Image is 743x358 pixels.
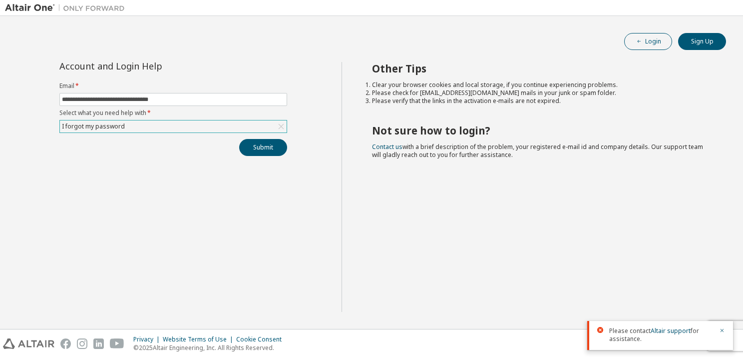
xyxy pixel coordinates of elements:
div: Website Terms of Use [163,335,236,343]
button: Sign Up [678,33,726,50]
div: Cookie Consent [236,335,288,343]
img: linkedin.svg [93,338,104,349]
span: with a brief description of the problem, your registered e-mail id and company details. Our suppo... [372,142,703,159]
a: Altair support [651,326,691,335]
h2: Other Tips [372,62,709,75]
li: Please check for [EMAIL_ADDRESS][DOMAIN_NAME] mails in your junk or spam folder. [372,89,709,97]
h2: Not sure how to login? [372,124,709,137]
label: Email [59,82,287,90]
img: Altair One [5,3,130,13]
span: Please contact for assistance. [609,327,713,343]
p: © 2025 Altair Engineering, Inc. All Rights Reserved. [133,343,288,352]
li: Clear your browser cookies and local storage, if you continue experiencing problems. [372,81,709,89]
div: Privacy [133,335,163,343]
img: youtube.svg [110,338,124,349]
div: I forgot my password [60,120,287,132]
a: Contact us [372,142,402,151]
img: altair_logo.svg [3,338,54,349]
div: I forgot my password [60,121,126,132]
img: instagram.svg [77,338,87,349]
img: facebook.svg [60,338,71,349]
label: Select what you need help with [59,109,287,117]
button: Login [624,33,672,50]
div: Account and Login Help [59,62,242,70]
button: Submit [239,139,287,156]
li: Please verify that the links in the activation e-mails are not expired. [372,97,709,105]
